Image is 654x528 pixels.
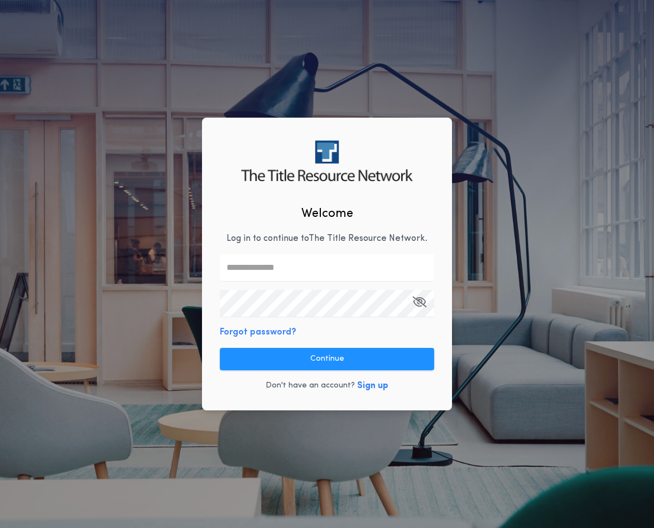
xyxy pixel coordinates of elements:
p: Don't have an account? [266,380,355,391]
button: Sign up [357,379,388,393]
h2: Welcome [301,205,353,223]
img: logo [241,141,412,181]
button: Continue [220,348,434,370]
button: Forgot password? [220,326,296,339]
p: Log in to continue to The Title Resource Network . [227,232,427,245]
